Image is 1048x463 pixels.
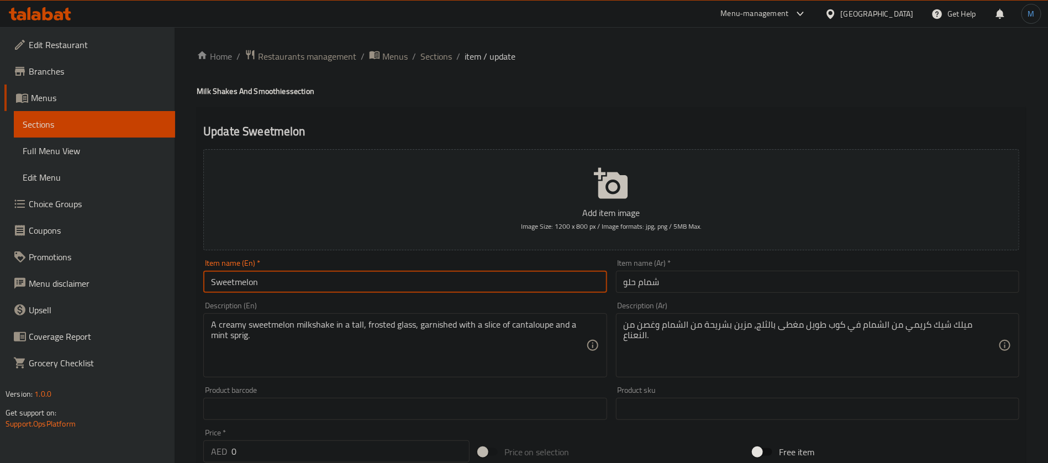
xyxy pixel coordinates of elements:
[382,50,408,63] span: Menus
[31,91,166,104] span: Menus
[29,197,166,211] span: Choice Groups
[14,111,175,138] a: Sections
[4,217,175,244] a: Coupons
[23,171,166,184] span: Edit Menu
[29,224,166,237] span: Coupons
[197,49,1026,64] nav: breadcrumb
[420,50,452,63] a: Sections
[6,387,33,401] span: Version:
[4,85,175,111] a: Menus
[6,417,76,431] a: Support.OpsPlatform
[4,350,175,376] a: Grocery Checklist
[231,440,470,462] input: Please enter price
[14,164,175,191] a: Edit Menu
[203,149,1019,250] button: Add item imageImage Size: 1200 x 800 px / Image formats: jpg, png / 5MB Max.
[211,445,227,458] p: AED
[1028,8,1035,20] span: M
[841,8,914,20] div: [GEOGRAPHIC_DATA]
[6,406,56,420] span: Get support on:
[616,398,1019,420] input: Please enter product sku
[465,50,515,63] span: item / update
[29,277,166,290] span: Menu disclaimer
[456,50,460,63] li: /
[361,50,365,63] li: /
[29,356,166,370] span: Grocery Checklist
[29,65,166,78] span: Branches
[624,319,998,372] textarea: ميلك شيك كريمي من الشمام في كوب طويل مغطى بالثلج، مزين بشريحة من الشمام وغصن من النعناع.
[14,138,175,164] a: Full Menu View
[220,206,1002,219] p: Add item image
[197,50,232,63] a: Home
[412,50,416,63] li: /
[29,38,166,51] span: Edit Restaurant
[29,250,166,264] span: Promotions
[721,7,789,20] div: Menu-management
[4,270,175,297] a: Menu disclaimer
[34,387,51,401] span: 1.0.0
[4,244,175,270] a: Promotions
[197,86,1026,97] h4: Milk Shakes And Smoothies section
[258,50,356,63] span: Restaurants management
[4,31,175,58] a: Edit Restaurant
[29,303,166,317] span: Upsell
[369,49,408,64] a: Menus
[504,445,570,459] span: Price on selection
[4,58,175,85] a: Branches
[236,50,240,63] li: /
[211,319,586,372] textarea: A creamy sweetmelon milkshake in a tall, frosted glass, garnished with a slice of cantaloupe and ...
[203,271,607,293] input: Enter name En
[4,323,175,350] a: Coverage Report
[4,191,175,217] a: Choice Groups
[521,220,702,233] span: Image Size: 1200 x 800 px / Image formats: jpg, png / 5MB Max.
[245,49,356,64] a: Restaurants management
[4,297,175,323] a: Upsell
[29,330,166,343] span: Coverage Report
[203,398,607,420] input: Please enter product barcode
[779,445,814,459] span: Free item
[616,271,1019,293] input: Enter name Ar
[23,144,166,157] span: Full Menu View
[203,123,1019,140] h2: Update Sweetmelon
[23,118,166,131] span: Sections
